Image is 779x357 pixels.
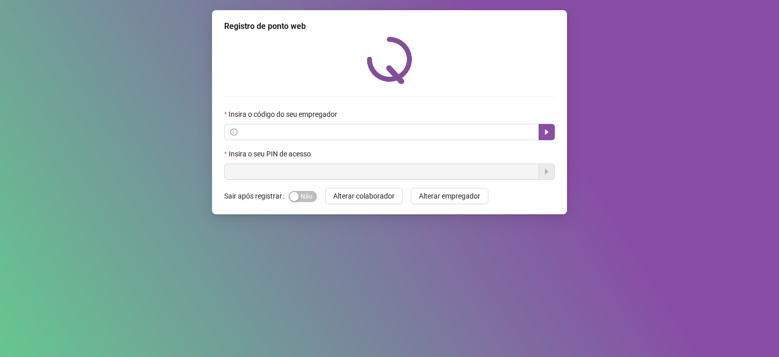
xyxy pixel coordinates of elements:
[367,37,412,84] img: QRPoint
[224,188,289,204] label: Sair após registrar
[419,190,480,202] span: Alterar empregador
[543,128,551,136] span: caret-right
[224,109,344,120] label: Insira o código do seu empregador
[224,148,317,159] label: Insira o seu PIN de acesso
[230,128,237,136] span: info-circle
[325,188,403,204] button: Alterar colaborador
[224,20,555,33] div: Registro de ponto web
[411,188,488,204] button: Alterar empregador
[333,190,395,202] span: Alterar colaborador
